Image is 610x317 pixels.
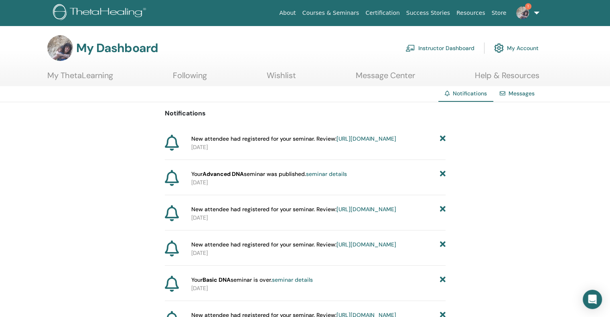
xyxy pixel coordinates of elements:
span: New attendee had registered for your seminar. Review: [191,240,396,249]
img: default.jpg [516,6,529,19]
strong: Advanced DNA [203,170,244,178]
p: [DATE] [191,178,446,187]
a: Store [488,6,510,20]
a: Resources [453,6,488,20]
p: [DATE] [191,143,446,151]
h3: My Dashboard [76,41,158,55]
a: Success Stories [403,6,453,20]
span: Your seminar is over. [191,276,313,284]
p: [DATE] [191,284,446,293]
a: [URL][DOMAIN_NAME] [336,206,396,213]
p: [DATE] [191,249,446,257]
p: Notifications [165,109,446,118]
a: Courses & Seminars [299,6,363,20]
span: New attendee had registered for your seminar. Review: [191,135,396,143]
a: Instructor Dashboard [405,39,474,57]
a: About [276,6,299,20]
a: My ThetaLearning [47,71,113,86]
img: logo.png [53,4,149,22]
a: Messages [509,90,535,97]
span: Notifications [453,90,487,97]
a: Certification [362,6,403,20]
a: seminar details [272,276,313,283]
img: default.jpg [47,35,73,61]
a: My Account [494,39,539,57]
a: [URL][DOMAIN_NAME] [336,241,396,248]
a: Following [173,71,207,86]
span: New attendee had registered for your seminar. Review: [191,205,396,214]
p: [DATE] [191,214,446,222]
span: 1 [525,3,531,10]
img: chalkboard-teacher.svg [405,44,415,52]
strong: Basic DNA [203,276,231,283]
a: Help & Resources [475,71,539,86]
span: Your seminar was published. [191,170,347,178]
img: cog.svg [494,41,504,55]
a: Wishlist [267,71,296,86]
a: Message Center [356,71,415,86]
a: [URL][DOMAIN_NAME] [336,135,396,142]
div: Open Intercom Messenger [583,290,602,309]
a: seminar details [306,170,347,178]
